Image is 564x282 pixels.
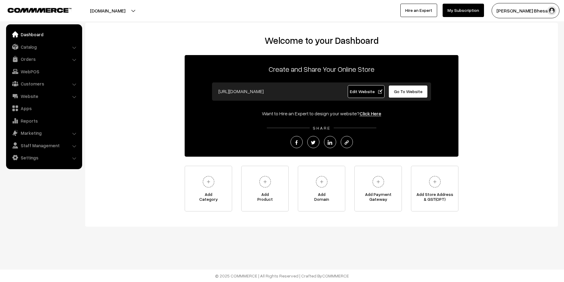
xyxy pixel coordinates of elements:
a: Hire an Expert [400,4,437,17]
a: Go To Website [388,85,428,98]
button: [DOMAIN_NAME] [69,3,147,18]
a: Dashboard [8,29,80,40]
span: Add Store Address & GST(OPT) [411,192,458,204]
img: plus.svg [370,173,387,190]
img: user [547,6,556,15]
a: Customers [8,78,80,89]
a: Marketing [8,127,80,138]
img: plus.svg [313,173,330,190]
span: SHARE [310,125,334,131]
span: Add Product [242,192,288,204]
img: plus.svg [200,173,217,190]
a: Edit Website [348,85,385,98]
h2: Welcome to your Dashboard [91,35,552,46]
a: Reports [8,115,80,126]
p: Create and Share Your Online Store [185,64,458,75]
a: Staff Management [8,140,80,151]
a: Settings [8,152,80,163]
a: Orders [8,54,80,64]
span: Add Domain [298,192,345,204]
a: AddProduct [241,166,289,211]
a: Catalog [8,41,80,52]
a: Click Here [360,110,381,117]
a: Website [8,91,80,102]
a: AddDomain [298,166,345,211]
span: Add Payment Gateway [355,192,402,204]
img: plus.svg [426,173,443,190]
div: Want to Hire an Expert to design your website? [185,110,458,117]
a: AddCategory [185,166,232,211]
a: COMMMERCE [322,273,349,278]
a: Add PaymentGateway [354,166,402,211]
button: [PERSON_NAME] Bhesani… [492,3,559,18]
a: My Subscription [443,4,484,17]
img: COMMMERCE [8,8,71,12]
a: Add Store Address& GST(OPT) [411,166,458,211]
a: Apps [8,103,80,114]
span: Go To Website [394,89,423,94]
span: Add Category [185,192,232,204]
a: COMMMERCE [8,6,61,13]
img: plus.svg [257,173,273,190]
span: Edit Website [350,89,382,94]
a: WebPOS [8,66,80,77]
